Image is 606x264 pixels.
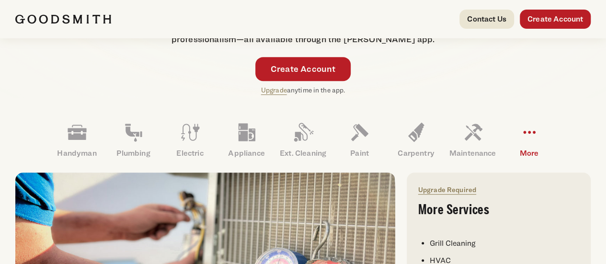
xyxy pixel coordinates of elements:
[261,86,287,94] a: Upgrade
[218,148,275,159] p: Appliance
[418,185,476,194] a: Upgrade Required
[418,203,579,217] h3: More Services
[332,148,388,159] p: Paint
[275,148,332,159] p: Ext. Cleaning
[105,148,162,159] p: Plumbing
[261,85,345,96] p: anytime in the app.
[430,238,579,249] li: Grill Cleaning
[501,148,558,159] p: More
[501,115,558,165] a: More
[255,57,351,81] a: Create Account
[49,115,105,165] a: Handyman
[15,14,111,24] img: Goodsmith
[162,115,218,165] a: Electric
[388,115,445,165] a: Carpentry
[332,115,388,165] a: Paint
[49,148,105,159] p: Handyman
[162,148,218,159] p: Electric
[459,10,514,29] a: Contact Us
[445,148,501,159] p: Maintenance
[388,148,445,159] p: Carpentry
[445,115,501,165] a: Maintenance
[275,115,332,165] a: Ext. Cleaning
[218,115,275,165] a: Appliance
[105,115,162,165] a: Plumbing
[520,10,591,29] a: Create Account
[172,21,435,44] span: Dozens of home repair services, trusted technicians, and reliable professionalism—all available t...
